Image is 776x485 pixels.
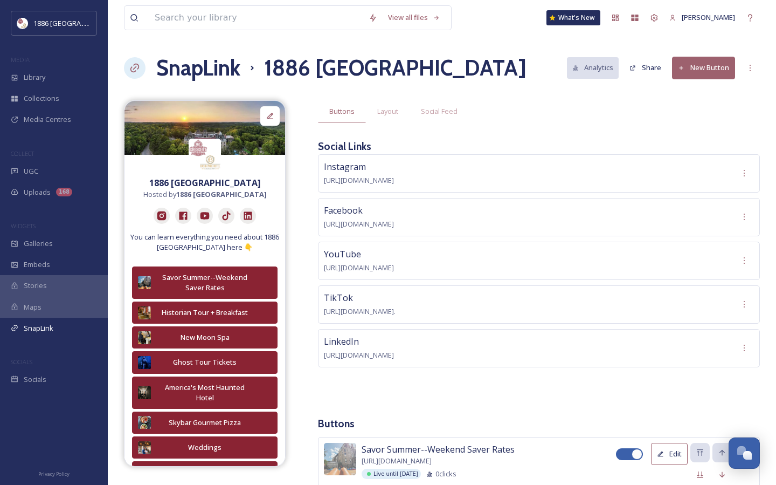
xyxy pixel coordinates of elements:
span: 0 clicks [435,469,456,479]
button: Web Site [132,461,278,483]
span: [URL][DOMAIN_NAME] [324,219,394,229]
span: WIDGETS [11,222,36,230]
span: MEDIA [11,56,30,64]
span: Stories [24,281,47,291]
span: [URL][DOMAIN_NAME]. [324,306,396,316]
span: Collections [24,93,59,104]
span: YouTube [324,248,361,260]
span: [URL][DOMAIN_NAME] [324,350,394,360]
span: TikTok [324,292,353,304]
a: What's New [546,10,600,25]
button: Weddings [132,436,278,459]
span: Library [24,72,45,83]
span: Privacy Policy [38,470,70,477]
button: New Button [672,57,735,79]
span: LinkedIn [324,336,359,347]
span: SnapLink [24,323,53,333]
span: SOCIALS [11,358,32,366]
button: America's Most Haunted Hotel [132,377,278,409]
a: [PERSON_NAME] [664,7,740,28]
span: Instagram [324,161,366,173]
a: Analytics [567,57,625,78]
span: Hosted by [143,189,267,200]
div: 168 [56,188,72,196]
span: Facebook [324,204,363,216]
button: Ghost Tour Tickets [132,351,278,373]
img: 8d5c3cf5-a4f7-42f6-bf4f-69980e45a05d.jpg [138,276,151,289]
strong: 1886 [GEOGRAPHIC_DATA] [176,189,267,199]
button: Savor Summer--Weekend Saver Rates [132,267,278,299]
span: You can learn everything you need about 1886 [GEOGRAPHIC_DATA] here 👇 [130,232,280,252]
h1: 1886 [GEOGRAPHIC_DATA] [264,52,526,84]
img: 8d5c3cf5-a4f7-42f6-bf4f-69980e45a05d.jpg [324,443,356,475]
img: 603ef8a5-e3c3-48ad-b175-dce0f6216e4a.jpg [138,441,151,454]
span: Galleries [24,238,53,249]
span: Social Feed [421,106,458,117]
span: COLLECT [11,149,34,158]
span: Media Centres [24,114,71,125]
img: f0ce1a1c-b94a-40f4-8a4d-0043fb66d3ed.jpg [138,331,151,344]
img: logos.png [17,18,28,29]
span: Maps [24,302,41,312]
input: Search your library [149,6,363,30]
img: logos.png [189,139,221,171]
strong: 1886 [GEOGRAPHIC_DATA] [149,177,261,189]
div: Historian Tour + Breakfast [156,308,253,318]
div: America's Most Haunted Hotel [156,382,253,403]
span: Embeds [24,259,50,270]
span: Savor Summer--Weekend Saver Rates [362,443,515,456]
button: Share [624,57,667,78]
div: Ghost Tour Tickets [156,357,253,367]
a: Privacy Policy [38,467,70,480]
button: Analytics [567,57,619,78]
div: Weddings [156,442,253,453]
img: e15ea329-f2d6-45aa-86bc-02406d3962b9.jpg [138,466,151,479]
button: New Moon Spa [132,326,278,349]
button: Historian Tour + Breakfast [132,302,278,324]
div: Savor Summer--Weekend Saver Rates [156,272,253,293]
a: SnapLink [156,52,240,84]
span: Layout [377,106,398,117]
span: Uploads [24,187,51,197]
span: [URL][DOMAIN_NAME] [324,263,394,272]
h3: Social Links [318,139,371,154]
span: [URL][DOMAIN_NAME] [362,456,432,466]
img: 5a1beda0-4b4f-478c-b606-889d8cdf35fc.jpg [124,101,285,155]
img: 3ef82fc5-cc3f-4f24-842f-2d05eecc8afb.jpg [138,416,151,429]
h3: Buttons [318,416,760,432]
img: 8af696b6-1f25-4320-a8c3-ba604386a2ff.jpg [138,386,151,399]
button: Skybar Gourmet Pizza [132,412,278,434]
div: Live until [DATE] [362,469,421,479]
button: Edit [651,443,688,465]
span: Socials [24,374,46,385]
img: 056a5d0d-3c7e-4647-b89e-59d71465fc58.jpg [138,306,151,319]
img: 82d54eb7-9aac-45b7-bf4c-13fc562e0e79.jpg [138,356,151,369]
div: Skybar Gourmet Pizza [156,418,253,428]
span: [URL][DOMAIN_NAME] [324,175,394,185]
span: 1886 [GEOGRAPHIC_DATA] [33,18,119,28]
span: [PERSON_NAME] [682,12,735,22]
div: New Moon Spa [156,332,253,343]
span: UGC [24,166,38,176]
span: Buttons [329,106,355,117]
button: Open Chat [729,438,760,469]
a: View all files [383,7,446,28]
